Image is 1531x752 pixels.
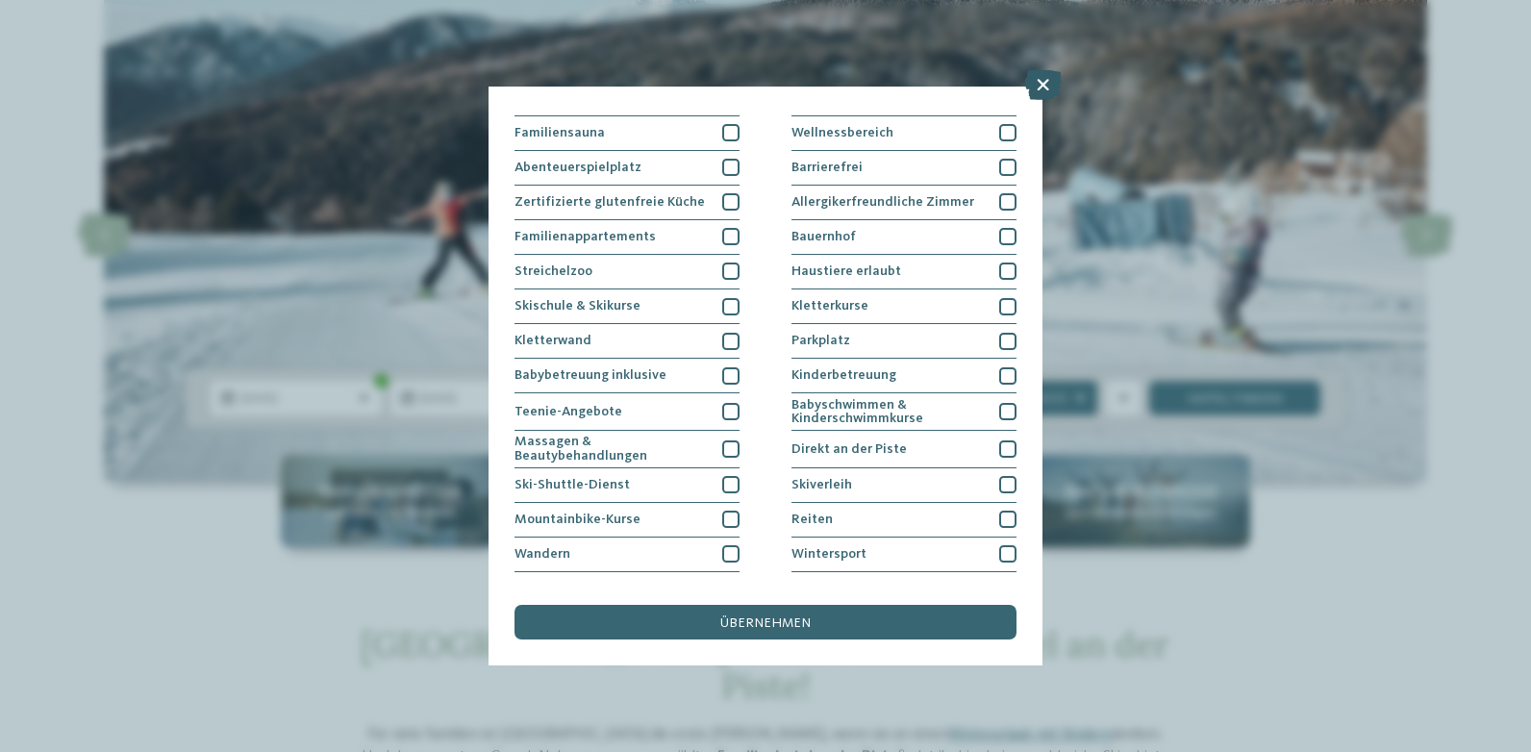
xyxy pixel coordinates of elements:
span: Streichelzoo [515,264,592,278]
span: Ski-Shuttle-Dienst [515,478,630,491]
span: übernehmen [720,616,811,630]
span: Kletterwand [515,334,591,347]
span: Familienappartements [515,230,656,243]
span: Teenie-Angebote [515,405,622,418]
span: Familiensauna [515,126,605,139]
span: Reiten [791,513,833,526]
span: Skischule & Skikurse [515,299,640,313]
span: Direkt an der Piste [791,442,907,456]
span: Massagen & Beautybehandlungen [515,435,710,463]
span: Kletterkurse [791,299,868,313]
span: Babybetreuung inklusive [515,368,666,382]
span: Haustiere erlaubt [791,264,901,278]
span: Bauernhof [791,230,856,243]
span: Wandern [515,547,570,561]
span: Parkplatz [791,334,850,347]
span: Wellnessbereich [791,126,893,139]
span: Wintersport [791,547,866,561]
span: Kinderbetreuung [791,368,896,382]
span: Abenteuerspielplatz [515,161,641,174]
span: Babyschwimmen & Kinderschwimmkurse [791,398,987,426]
span: Barrierefrei [791,161,863,174]
span: Zertifizierte glutenfreie Küche [515,195,705,209]
span: Allergikerfreundliche Zimmer [791,195,974,209]
span: Mountainbike-Kurse [515,513,640,526]
span: Skiverleih [791,478,852,491]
